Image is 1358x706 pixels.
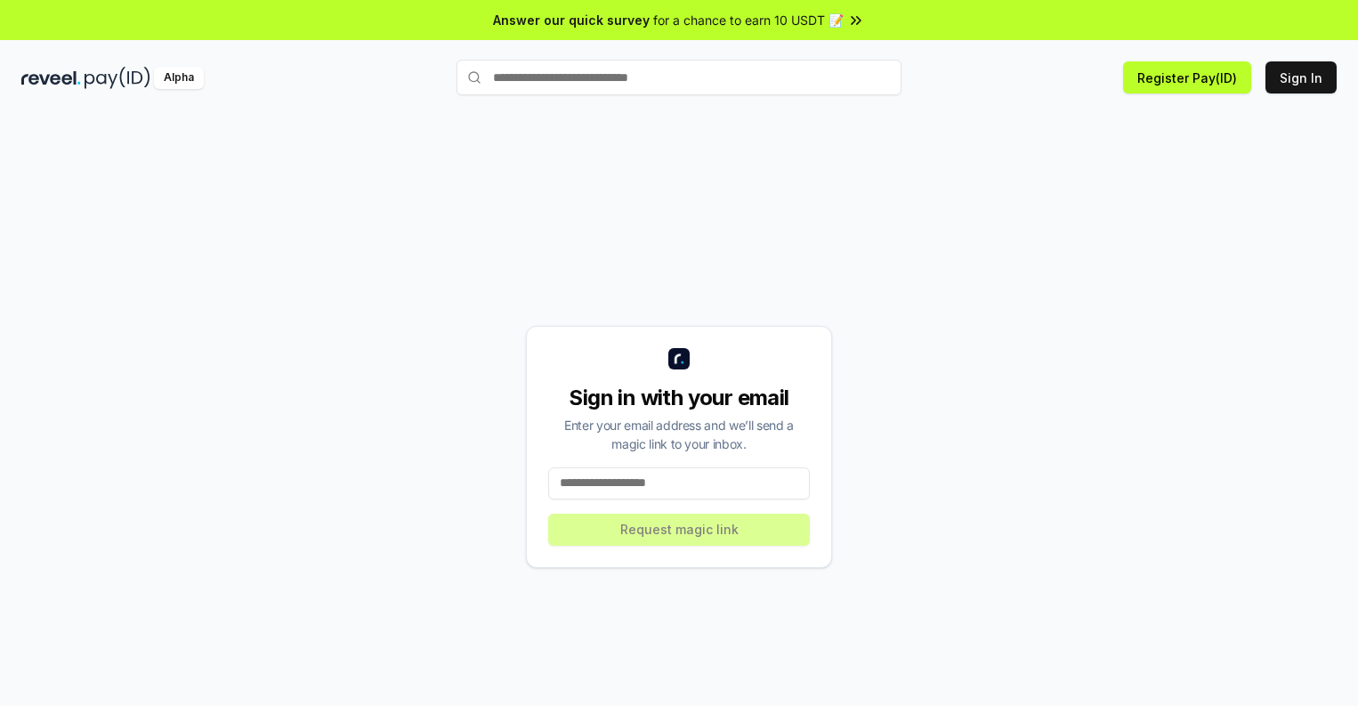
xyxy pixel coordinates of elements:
span: for a chance to earn 10 USDT 📝 [653,11,844,29]
img: pay_id [85,67,150,89]
div: Enter your email address and we’ll send a magic link to your inbox. [548,416,810,453]
div: Alpha [154,67,204,89]
button: Register Pay(ID) [1123,61,1251,93]
img: reveel_dark [21,67,81,89]
button: Sign In [1265,61,1337,93]
div: Sign in with your email [548,384,810,412]
span: Answer our quick survey [493,11,650,29]
img: logo_small [668,348,690,369]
